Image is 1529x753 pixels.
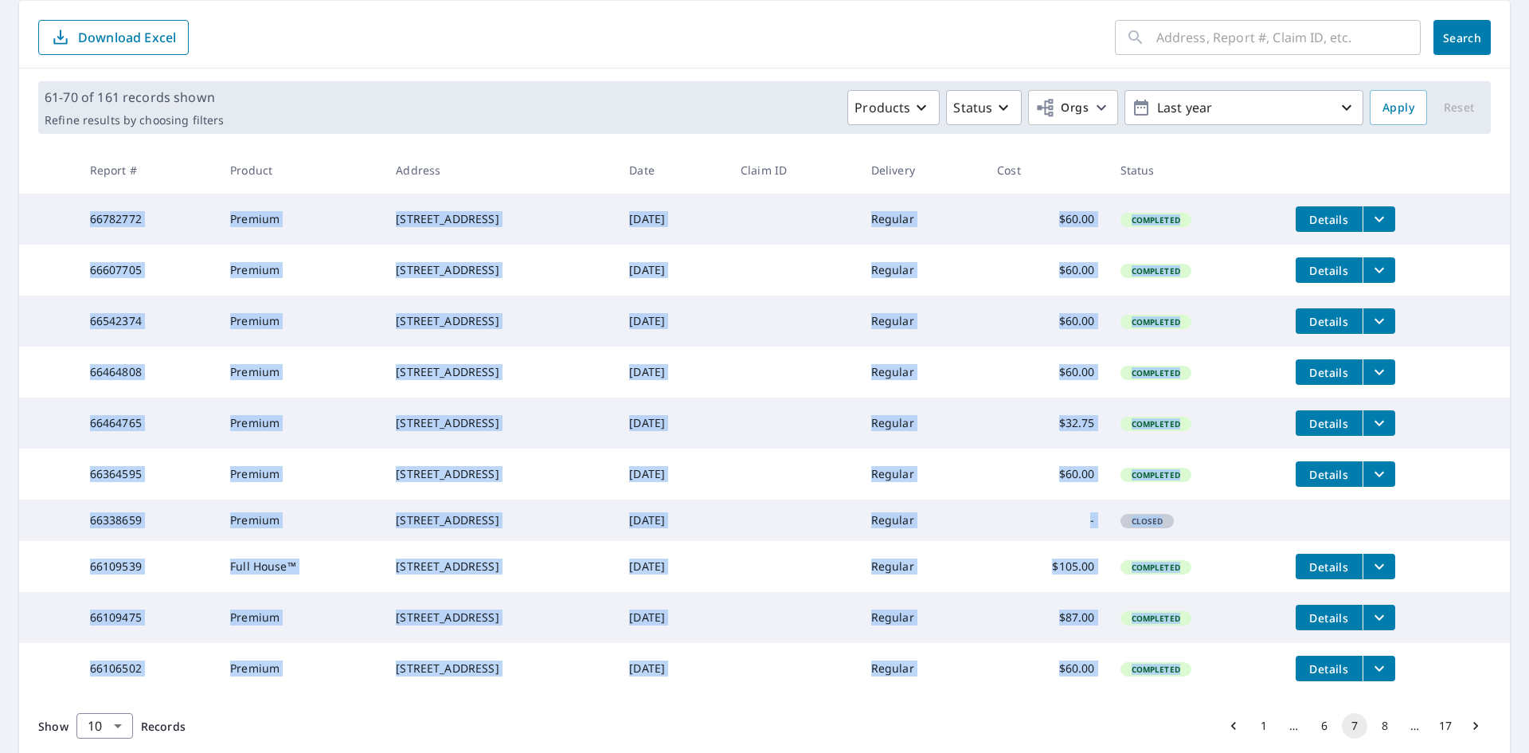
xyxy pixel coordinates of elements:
[1296,410,1363,436] button: detailsBtn-66464765
[77,245,217,296] td: 66607705
[77,541,217,592] td: 66109539
[1446,30,1478,45] span: Search
[1251,713,1277,739] button: Go to page 1
[1312,713,1337,739] button: Go to page 6
[396,262,604,278] div: [STREET_ADDRESS]
[1305,365,1353,380] span: Details
[77,643,217,694] td: 66106502
[1122,469,1190,480] span: Completed
[1218,713,1491,739] nav: pagination navigation
[1296,257,1363,283] button: detailsBtn-66607705
[77,449,217,500] td: 66364595
[1296,554,1363,579] button: detailsBtn-66109539
[1305,263,1353,278] span: Details
[77,592,217,643] td: 66109475
[76,704,133,748] div: 10
[616,347,728,398] td: [DATE]
[77,398,217,449] td: 66464765
[45,88,224,107] p: 61-70 of 161 records shown
[217,245,383,296] td: Premium
[1122,316,1190,327] span: Completed
[616,147,728,194] th: Date
[1035,98,1089,118] span: Orgs
[38,20,189,55] button: Download Excel
[616,398,728,449] td: [DATE]
[396,661,604,677] div: [STREET_ADDRESS]
[217,296,383,347] td: Premium
[984,147,1107,194] th: Cost
[396,512,604,528] div: [STREET_ADDRESS]
[217,643,383,694] td: Premium
[1122,265,1190,276] span: Completed
[858,147,984,194] th: Delivery
[217,398,383,449] td: Premium
[616,500,728,541] td: [DATE]
[946,90,1022,125] button: Status
[1122,562,1190,573] span: Completed
[1363,410,1395,436] button: filesDropdownBtn-66464765
[45,113,224,127] p: Refine results by choosing filters
[396,211,604,227] div: [STREET_ADDRESS]
[38,719,68,734] span: Show
[1363,308,1395,334] button: filesDropdownBtn-66542374
[858,194,984,245] td: Regular
[984,245,1107,296] td: $60.00
[1122,214,1190,226] span: Completed
[854,98,910,117] p: Products
[858,398,984,449] td: Regular
[1122,418,1190,429] span: Completed
[858,500,984,541] td: Regular
[1296,656,1363,681] button: detailsBtn-66106502
[77,194,217,245] td: 66782772
[217,194,383,245] td: Premium
[77,500,217,541] td: 66338659
[383,147,616,194] th: Address
[1433,20,1491,55] button: Search
[616,643,728,694] td: [DATE]
[396,364,604,380] div: [STREET_ADDRESS]
[984,398,1107,449] td: $32.75
[858,245,984,296] td: Regular
[1305,610,1353,626] span: Details
[1028,90,1118,125] button: Orgs
[1382,98,1414,118] span: Apply
[1342,713,1367,739] button: page 7
[984,296,1107,347] td: $60.00
[984,347,1107,398] td: $60.00
[858,347,984,398] td: Regular
[616,245,728,296] td: [DATE]
[1363,554,1395,579] button: filesDropdownBtn-66109539
[1122,516,1173,527] span: Closed
[616,592,728,643] td: [DATE]
[858,643,984,694] td: Regular
[1305,314,1353,329] span: Details
[1433,713,1458,739] button: Go to page 17
[984,643,1107,694] td: $60.00
[217,449,383,500] td: Premium
[1281,718,1307,734] div: …
[847,90,940,125] button: Products
[858,592,984,643] td: Regular
[1363,656,1395,681] button: filesDropdownBtn-66106502
[1122,664,1190,675] span: Completed
[1122,613,1190,624] span: Completed
[858,296,984,347] td: Regular
[217,147,383,194] th: Product
[616,296,728,347] td: [DATE]
[1296,461,1363,487] button: detailsBtn-66364595
[953,98,992,117] p: Status
[984,500,1107,541] td: -
[1363,461,1395,487] button: filesDropdownBtn-66364595
[1363,206,1395,232] button: filesDropdownBtn-66782772
[616,541,728,592] td: [DATE]
[1156,15,1421,60] input: Address, Report #, Claim ID, etc.
[217,347,383,398] td: Premium
[396,313,604,329] div: [STREET_ADDRESS]
[1221,713,1246,739] button: Go to previous page
[396,610,604,626] div: [STREET_ADDRESS]
[984,194,1107,245] td: $60.00
[77,147,217,194] th: Report #
[1363,605,1395,630] button: filesDropdownBtn-66109475
[858,449,984,500] td: Regular
[984,541,1107,592] td: $105.00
